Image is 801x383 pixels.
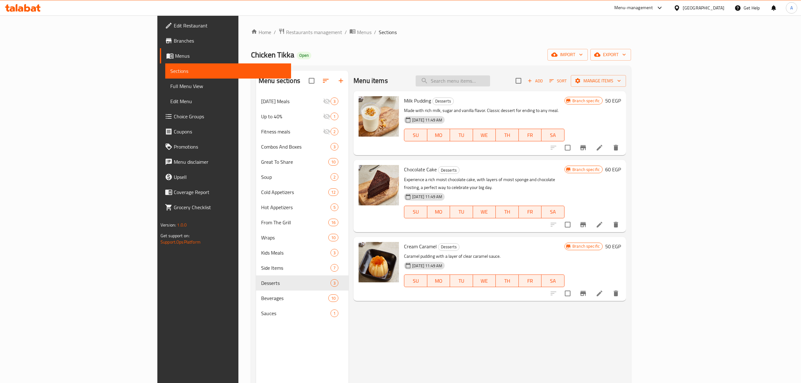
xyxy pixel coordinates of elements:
div: Great To Share10 [256,154,348,169]
span: 16 [329,220,338,226]
span: Branches [174,37,286,44]
span: From The Grill [261,219,328,226]
span: Combos And Boxes [261,143,330,150]
a: Upsell [160,169,291,185]
div: items [328,234,338,241]
span: Add [527,77,544,85]
p: Made with rich milk, sugar and vanilla flavor. Classic dessert for ending to any meal. [404,107,564,115]
button: SA [541,206,564,218]
span: Sort items [545,76,571,86]
button: import [547,49,588,61]
div: Desserts [432,97,454,105]
span: Select to update [561,287,574,300]
span: WE [476,131,494,140]
a: Branches [160,33,291,48]
span: Version: [161,221,176,229]
span: Menus [175,52,286,60]
div: items [330,309,338,317]
span: 1.0.0 [177,221,187,229]
span: FR [521,276,539,286]
div: items [330,173,338,181]
span: Side Items [261,264,330,272]
span: Wraps [261,234,328,241]
span: Cream Caramel [404,242,437,251]
div: items [328,188,338,196]
div: Cold Appetizers12 [256,185,348,200]
span: Select section [512,74,525,87]
span: 2 [331,129,338,135]
span: WE [476,276,494,286]
button: WE [473,274,496,287]
div: [DATE] Meals3 [256,94,348,109]
img: Chocolate Cake [359,165,399,205]
button: Add section [333,73,348,88]
span: SU [407,276,424,286]
a: Choice Groups [160,109,291,124]
div: [GEOGRAPHIC_DATA] [683,4,724,11]
div: items [330,279,338,287]
div: items [330,203,338,211]
span: 10 [329,235,338,241]
svg: Inactive section [323,97,330,105]
span: Branch specific [570,98,602,104]
span: 3 [331,144,338,150]
button: FR [519,274,542,287]
div: Open [297,52,311,59]
span: SA [544,207,562,216]
span: Up to 40% [261,113,323,120]
span: A [790,4,793,11]
span: 10 [329,295,338,301]
button: FR [519,129,542,141]
span: Soup [261,173,330,181]
button: TU [450,206,473,218]
button: WE [473,129,496,141]
span: Sort [549,77,567,85]
div: items [330,97,338,105]
div: Hot Appetizers5 [256,200,348,215]
span: Hot Appetizers [261,203,330,211]
button: MO [427,274,450,287]
span: MO [430,207,448,216]
span: Menus [357,28,371,36]
svg: Inactive section [323,128,330,135]
span: SA [544,131,562,140]
li: / [345,28,347,36]
div: Up to 40%1 [256,109,348,124]
a: Edit Restaurant [160,18,291,33]
span: Kids Meals [261,249,330,256]
img: Milk Pudding [359,96,399,137]
div: items [330,128,338,135]
span: import [553,51,583,59]
button: Add [525,76,545,86]
a: Support.OpsPlatform [161,238,201,246]
div: items [330,143,338,150]
div: Wraps10 [256,230,348,245]
a: Coupons [160,124,291,139]
button: SA [541,274,564,287]
span: MO [430,276,448,286]
div: Side Items7 [256,260,348,275]
span: Sort sections [318,73,333,88]
span: Select to update [561,141,574,154]
a: Menu disclaimer [160,154,291,169]
span: Open [297,53,311,58]
span: 5 [331,204,338,210]
span: FR [521,131,539,140]
span: 7 [331,265,338,271]
h2: Menu items [354,76,388,85]
button: export [590,49,631,61]
p: Experience a rich moist chocolate cake, with layers of moist sponge and chocolate frosting, a per... [404,176,564,191]
div: Desserts [261,279,330,287]
h6: 60 EGP [605,165,621,174]
div: From The Grill16 [256,215,348,230]
a: Sections [165,63,291,79]
button: TH [496,129,519,141]
button: Branch-specific-item [576,140,591,155]
span: 10 [329,159,338,165]
span: Chocolate Cake [404,165,437,174]
span: TH [498,131,516,140]
button: Branch-specific-item [576,286,591,301]
span: Add item [525,76,545,86]
div: items [330,249,338,256]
